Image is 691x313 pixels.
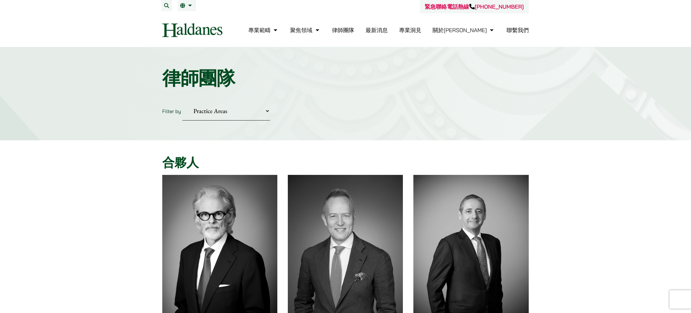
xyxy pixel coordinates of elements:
a: 繁 [180,3,193,8]
a: 關於何敦 [432,27,495,34]
a: 最新消息 [366,27,388,34]
a: 聚焦領域 [290,27,321,34]
label: Filter by [162,108,181,114]
a: 專業洞見 [399,27,421,34]
h2: 合夥人 [162,155,529,170]
a: 律師團隊 [332,27,354,34]
a: 緊急聯絡電話熱線[PHONE_NUMBER] [425,3,524,10]
a: 聯繫我們 [507,27,529,34]
h1: 律師團隊 [162,67,529,89]
img: Logo of Haldanes [162,23,222,37]
a: 專業範疇 [248,27,279,34]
